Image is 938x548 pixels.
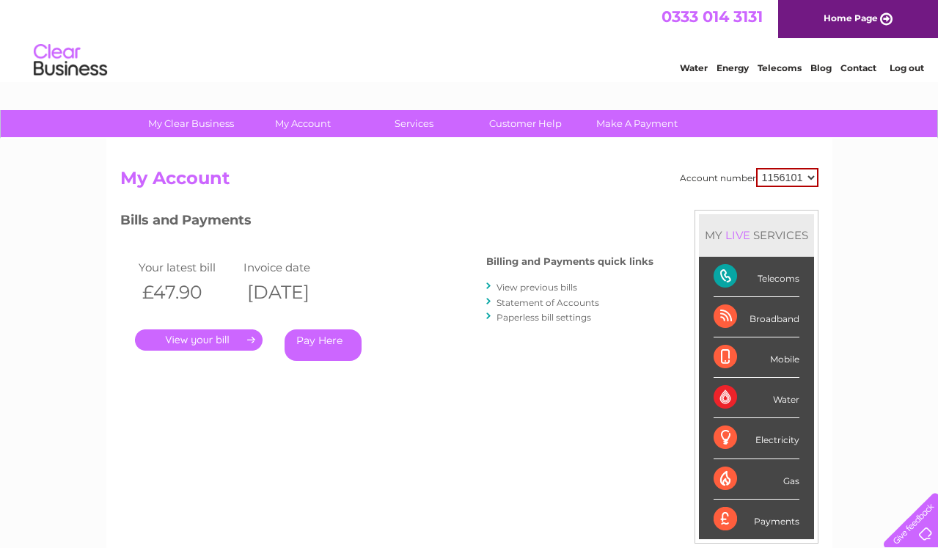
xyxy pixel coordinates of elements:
a: Water [680,62,708,73]
a: Make A Payment [576,110,697,137]
div: Broadband [714,297,799,337]
h3: Bills and Payments [120,210,653,235]
td: Your latest bill [135,257,241,277]
a: . [135,329,263,351]
a: Blog [810,62,832,73]
a: Customer Help [465,110,586,137]
div: Water [714,378,799,418]
th: [DATE] [240,277,345,307]
h2: My Account [120,168,818,196]
div: Telecoms [714,257,799,297]
td: Invoice date [240,257,345,277]
a: Statement of Accounts [497,297,599,308]
a: Log out [890,62,924,73]
div: Clear Business is a trading name of Verastar Limited (registered in [GEOGRAPHIC_DATA] No. 3667643... [123,8,816,71]
a: Paperless bill settings [497,312,591,323]
a: My Account [242,110,363,137]
img: logo.png [33,38,108,83]
a: Energy [717,62,749,73]
div: Mobile [714,337,799,378]
div: MY SERVICES [699,214,814,256]
a: My Clear Business [131,110,252,137]
a: Services [353,110,475,137]
h4: Billing and Payments quick links [486,256,653,267]
a: Pay Here [285,329,362,361]
a: Contact [840,62,876,73]
th: £47.90 [135,277,241,307]
a: Telecoms [758,62,802,73]
div: LIVE [722,228,753,242]
a: View previous bills [497,282,577,293]
div: Gas [714,459,799,500]
div: Electricity [714,418,799,459]
a: 0333 014 3131 [662,7,763,26]
div: Account number [680,168,818,187]
div: Payments [714,500,799,539]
